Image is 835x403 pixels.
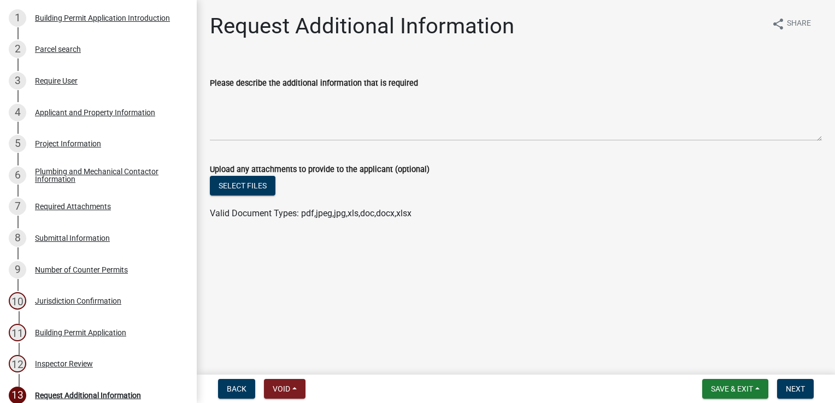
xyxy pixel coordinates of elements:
[9,104,26,121] div: 4
[35,77,78,85] div: Require User
[35,109,155,116] div: Applicant and Property Information
[210,80,418,87] label: Please describe the additional information that is required
[35,45,81,53] div: Parcel search
[9,324,26,341] div: 11
[35,14,170,22] div: Building Permit Application Introduction
[9,292,26,310] div: 10
[786,384,805,393] span: Next
[35,203,111,210] div: Required Attachments
[9,229,26,247] div: 8
[210,166,430,174] label: Upload any attachments to provide to the applicant (optional)
[702,379,768,399] button: Save & Exit
[227,384,246,393] span: Back
[35,297,121,305] div: Jurisdiction Confirmation
[763,13,820,34] button: shareShare
[264,379,305,399] button: Void
[9,261,26,278] div: 9
[35,360,93,368] div: Inspector Review
[9,198,26,215] div: 7
[35,168,179,183] div: Plumbing and Mechanical Contactor Information
[9,9,26,27] div: 1
[9,355,26,372] div: 12
[273,384,290,393] span: Void
[777,379,814,399] button: Next
[35,266,128,274] div: Number of Counter Permits
[35,234,110,242] div: Submittal Information
[787,17,811,31] span: Share
[210,13,514,39] h1: Request Additional Information
[218,379,255,399] button: Back
[210,208,411,218] span: Valid Document Types: pdf,jpeg,jpg,xls,doc,docx,xlsx
[9,167,26,184] div: 6
[772,17,785,31] i: share
[210,176,275,195] button: Select files
[711,384,753,393] span: Save & Exit
[9,40,26,58] div: 2
[9,72,26,90] div: 3
[35,392,141,399] div: Request Additional Information
[35,329,126,336] div: Building Permit Application
[35,140,101,147] div: Project Information
[9,135,26,152] div: 5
